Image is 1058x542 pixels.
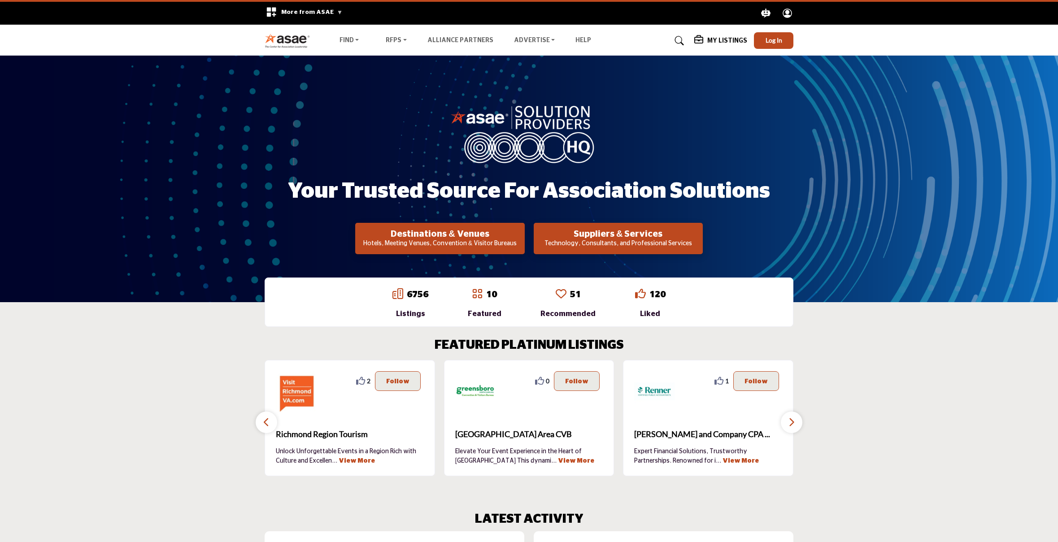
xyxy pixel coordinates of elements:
[634,371,675,412] img: Renner and Company CPA PC
[281,9,343,15] span: More from ASAE
[358,239,522,248] p: Hotels, Meeting Venues, Convention & Visitor Bureaus
[694,35,747,46] div: My Listings
[367,376,370,386] span: 2
[333,35,366,47] a: Find
[475,512,583,527] h2: LATEST ACTIVITY
[565,376,588,386] p: Follow
[635,288,646,299] i: Go to Liked
[339,458,375,464] a: View More
[551,458,557,464] span: ...
[276,428,424,440] span: Richmond Region Tourism
[546,376,549,386] span: 0
[716,458,721,464] span: ...
[536,239,700,248] p: Technology, Consultants, and Professional Services
[455,422,603,447] a: [GEOGRAPHIC_DATA] Area CVB
[754,32,793,49] button: Log In
[508,35,562,47] a: Advertise
[468,308,501,319] div: Featured
[427,37,493,43] a: Alliance Partners
[358,229,522,239] h2: Destinations & Venues
[556,288,566,301] a: Go to Recommended
[455,447,603,465] p: Elevate Your Event Experience in the Heart of [GEOGRAPHIC_DATA] This dynami
[536,229,700,239] h2: Suppliers & Services
[634,447,782,465] p: Expert Financial Solutions, Trustworthy Partnerships. Renowned for i
[635,308,666,319] div: Liked
[558,458,594,464] a: View More
[733,371,779,391] button: Follow
[534,223,703,254] button: Suppliers & Services Technology, Consultants, and Professional Services
[634,422,782,447] b: Renner and Company CPA PC
[707,37,747,45] h5: My Listings
[451,104,608,163] img: image
[375,371,421,391] button: Follow
[666,34,690,48] a: Search
[265,33,314,48] img: Site Logo
[745,376,768,386] p: Follow
[554,371,600,391] button: Follow
[649,290,666,299] a: 120
[407,290,428,299] a: 6756
[355,223,524,254] button: Destinations & Venues Hotels, Meeting Venues, Convention & Visitor Bureaus
[725,376,729,386] span: 1
[455,422,603,447] b: Greensboro Area CVB
[392,308,428,319] div: Listings
[288,178,770,205] h1: Your Trusted Source for Association Solutions
[472,288,483,301] a: Go to Featured
[575,37,591,43] a: Help
[634,428,782,440] span: [PERSON_NAME] and Company CPA ...
[455,428,603,440] span: [GEOGRAPHIC_DATA] Area CVB
[276,371,316,412] img: Richmond Region Tourism
[386,376,409,386] p: Follow
[332,458,337,464] span: ...
[723,458,759,464] a: View More
[540,308,596,319] div: Recommended
[766,36,782,44] span: Log In
[276,422,424,447] a: Richmond Region Tourism
[570,290,581,299] a: 51
[260,2,348,25] div: More from ASAE
[486,290,497,299] a: 10
[435,338,624,353] h2: FEATURED PLATINUM LISTINGS
[379,35,413,47] a: RFPs
[455,371,496,412] img: Greensboro Area CVB
[276,447,424,465] p: Unlock Unforgettable Events in a Region Rich with Culture and Excellen
[634,422,782,447] a: [PERSON_NAME] and Company CPA ...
